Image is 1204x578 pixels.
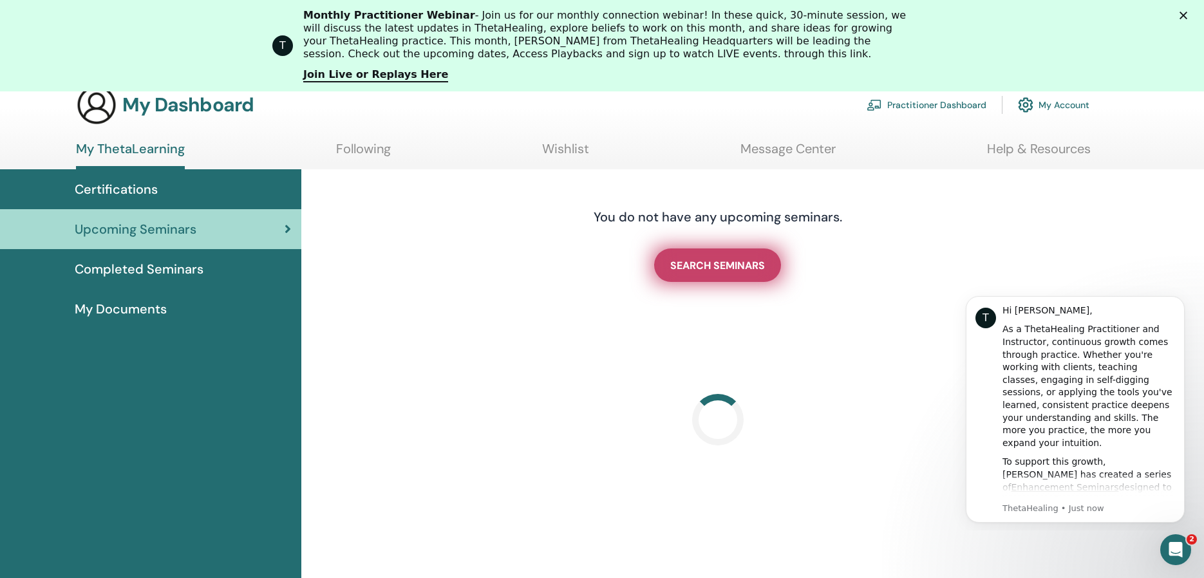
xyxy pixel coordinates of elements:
[75,259,203,279] span: Completed Seminars
[336,141,391,166] a: Following
[65,198,173,208] a: Enhancement Seminars
[56,171,229,310] div: To support this growth, [PERSON_NAME] has created a series of designed to help you refine your kn...
[272,35,293,56] div: Profile image for ThetaHealing
[76,141,185,169] a: My ThetaLearning
[75,180,158,199] span: Certifications
[670,259,765,272] span: SEARCH SEMINARS
[75,299,167,319] span: My Documents
[56,218,229,230] p: Message from ThetaHealing, sent Just now
[75,219,196,239] span: Upcoming Seminars
[1018,91,1089,119] a: My Account
[1160,534,1191,565] iframe: Intercom live chat
[542,141,589,166] a: Wishlist
[303,68,448,82] a: Join Live or Replays Here
[122,93,254,117] h3: My Dashboard
[515,209,921,225] h4: You do not have any upcoming seminars.
[1187,534,1197,545] span: 2
[303,9,475,21] b: Monthly Practitioner Webinar
[867,91,986,119] a: Practitioner Dashboard
[740,141,836,166] a: Message Center
[987,141,1091,166] a: Help & Resources
[867,99,882,111] img: chalkboard-teacher.svg
[303,9,911,61] div: - Join us for our monthly connection webinar! In these quick, 30-minute session, we will discuss ...
[76,84,117,126] img: generic-user-icon.jpg
[1018,94,1033,116] img: cog.svg
[1180,12,1192,19] div: Close
[946,284,1204,530] iframe: Intercom notifications message
[654,248,781,282] a: SEARCH SEMINARS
